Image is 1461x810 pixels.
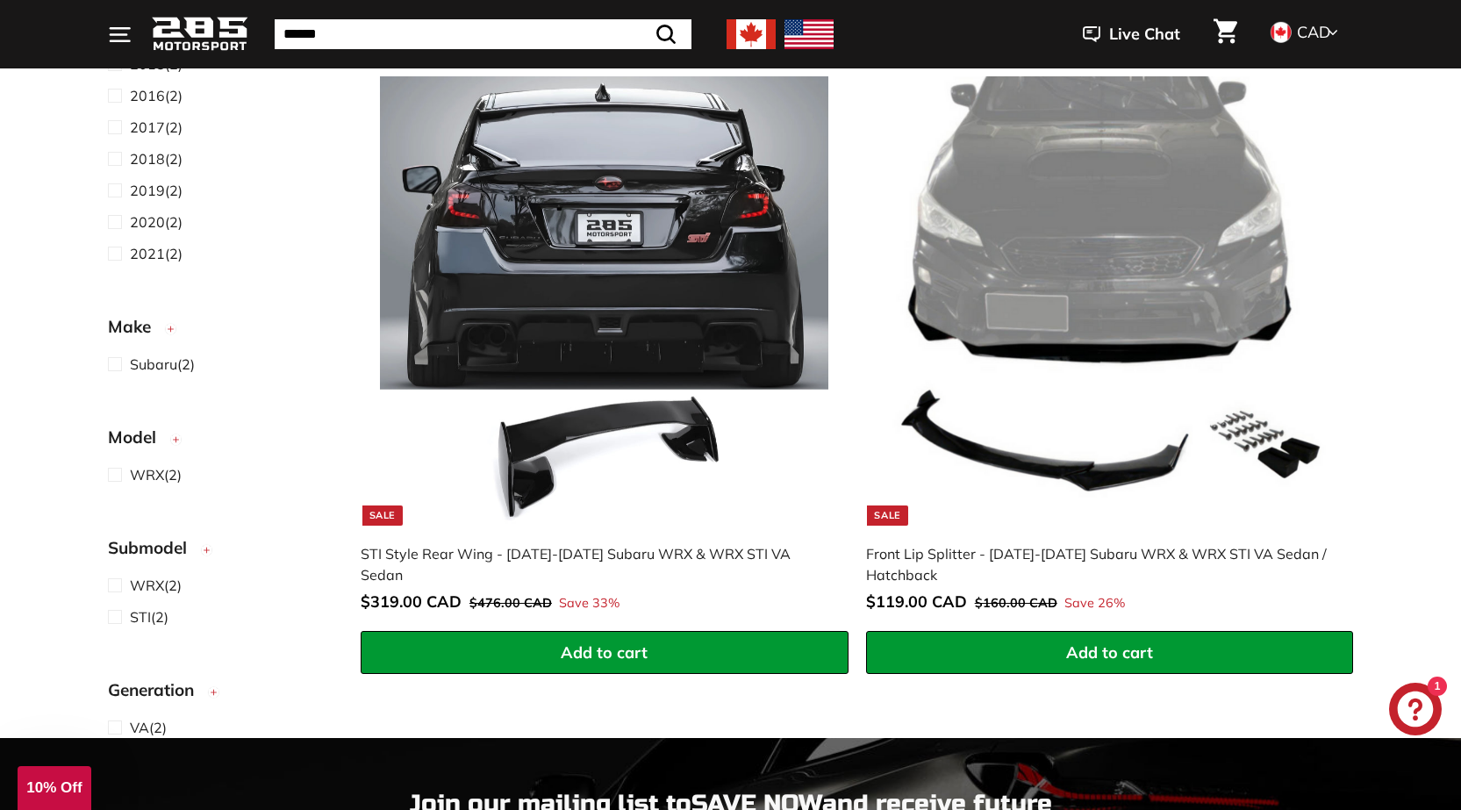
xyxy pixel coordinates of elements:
span: 2019 [130,182,165,199]
span: Subaru [130,355,177,373]
span: 2018 [130,150,165,168]
span: Add to cart [1066,642,1153,663]
div: Sale [867,505,907,526]
img: Logo_285_Motorsport_areodynamics_components [152,14,248,55]
a: Sale subaru impreza front lip Front Lip Splitter - [DATE]-[DATE] Subaru WRX & WRX STI VA Sedan / ... [866,57,1354,631]
div: Front Lip Splitter - [DATE]-[DATE] Subaru WRX & WRX STI VA Sedan / Hatchback [866,543,1336,585]
span: $319.00 CAD [361,591,462,612]
span: VA [130,719,149,736]
span: Save 33% [559,594,619,613]
span: 10% Off [26,779,82,796]
span: Add to cart [561,642,648,663]
span: 2021 [130,245,165,262]
button: Model [108,419,333,463]
input: Search [275,19,691,49]
span: Generation [108,677,207,703]
span: (2) [130,148,183,169]
span: $160.00 CAD [975,595,1057,611]
button: Generation [108,672,333,716]
span: (2) [130,575,182,596]
span: Save 26% [1064,594,1125,613]
span: Submodel [108,535,200,561]
span: Live Chat [1109,23,1180,46]
div: Sale [362,505,403,526]
a: Cart [1203,4,1248,64]
span: 2016 [130,87,165,104]
span: (2) [130,180,183,201]
span: Model [108,425,169,450]
span: (2) [130,85,183,106]
span: $119.00 CAD [866,591,967,612]
span: 2017 [130,118,165,136]
img: subaru impreza front lip [885,76,1334,525]
button: Make [108,309,333,353]
button: Add to cart [361,631,849,675]
button: Submodel [108,530,333,574]
a: Sale STI Style Rear Wing - [DATE]-[DATE] Subaru WRX & WRX STI VA Sedan Save 33% [361,57,849,631]
span: CAD [1297,22,1330,42]
span: (2) [130,354,195,375]
span: $476.00 CAD [469,595,552,611]
span: (2) [130,211,183,233]
span: (2) [130,606,168,627]
span: 2020 [130,213,165,231]
span: (2) [130,464,182,485]
span: WRX [130,466,164,484]
div: STI Style Rear Wing - [DATE]-[DATE] Subaru WRX & WRX STI VA Sedan [361,543,831,585]
div: 10% Off [18,766,91,810]
button: Live Chat [1060,12,1203,56]
span: (2) [130,117,183,138]
span: WRX [130,577,164,594]
inbox-online-store-chat: Shopify online store chat [1384,683,1447,740]
span: STI [130,608,151,626]
span: (2) [130,243,183,264]
span: Make [108,314,164,340]
span: (2) [130,717,167,738]
button: Add to cart [866,631,1354,675]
